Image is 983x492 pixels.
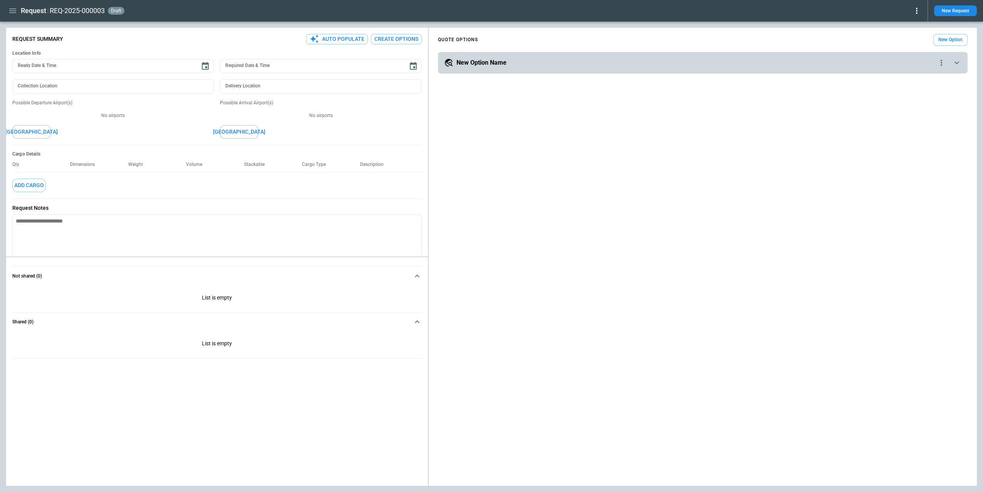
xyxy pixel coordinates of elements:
[186,162,208,167] p: Volume
[429,31,977,77] div: scrollable content
[12,36,63,42] p: Request Summary
[933,34,968,46] button: New Option
[220,100,421,106] p: Possible Arrival Airport(s)
[244,162,271,167] p: Stackable
[302,162,332,167] p: Cargo Type
[937,58,946,67] div: quote-option-actions
[406,59,421,74] button: Choose date
[12,285,422,312] p: List is empty
[109,8,123,13] span: draft
[12,162,25,167] p: Qty
[12,125,51,139] button: [GEOGRAPHIC_DATA]
[220,112,421,119] p: No airports
[444,58,961,67] button: New Option Namequote-option-actions
[306,34,368,44] button: Auto Populate
[220,125,258,139] button: [GEOGRAPHIC_DATA]
[12,320,34,325] h6: Shared (0)
[934,5,977,16] button: New Request
[360,162,390,167] p: Description
[12,274,42,279] h6: Not shared (0)
[128,162,149,167] p: Weight
[456,59,507,67] h5: New Option Name
[21,6,46,15] h1: Request
[12,151,422,157] h6: Cargo Details
[12,331,422,358] div: Not shared (0)
[12,331,422,358] p: List is empty
[12,267,422,285] button: Not shared (0)
[12,112,214,119] p: No airports
[371,34,422,44] button: Create Options
[50,6,105,15] h2: REQ-2025-000003
[12,100,214,106] p: Possible Departure Airport(s)
[12,179,46,192] button: Add Cargo
[12,205,422,211] p: Request Notes
[12,50,422,56] h6: Location Info
[12,313,422,331] button: Shared (0)
[198,59,213,74] button: Choose date
[438,38,478,42] h4: QUOTE OPTIONS
[70,162,101,167] p: Dimensions
[12,285,422,312] div: Not shared (0)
